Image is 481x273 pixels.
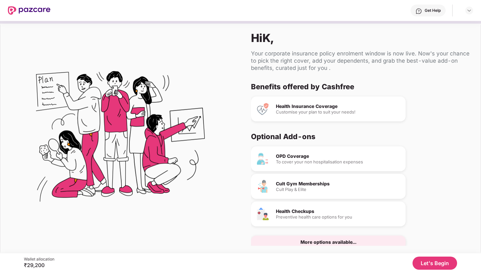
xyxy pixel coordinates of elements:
div: Health Checkups [276,209,400,214]
img: Cult Gym Memberships [256,180,269,193]
div: OPD Coverage [276,154,400,158]
div: Get Help [425,8,441,13]
div: Cult Play & Elite [276,187,400,192]
img: svg+xml;base64,PHN2ZyBpZD0iSGVscC0zMngzMiIgeG1sbnM9Imh0dHA6Ly93d3cudzMub3JnLzIwMDAvc3ZnIiB3aWR0aD... [415,8,422,14]
img: svg+xml;base64,PHN2ZyBpZD0iRHJvcGRvd24tMzJ4MzIiIHhtbG5zPSJodHRwOi8vd3d3LnczLm9yZy8yMDAwL3N2ZyIgd2... [467,8,472,13]
div: Your corporate insurance policy enrolment window is now live. Now's your chance to pick the right... [251,50,470,72]
div: Customise your plan to suit your needs! [276,110,400,114]
img: New Pazcare Logo [8,6,50,15]
div: Benefits offered by Cashfree [251,82,465,91]
img: Health Insurance Coverage [256,102,269,115]
img: Flex Benefits Illustration [36,54,205,223]
div: Cult Gym Memberships [276,181,400,186]
div: Wallet allocation [24,257,54,262]
div: Hi K , [251,31,470,45]
button: Let's Begin [413,257,457,270]
img: Health Checkups [256,207,269,220]
div: To cover your non hospitalisation expenses [276,160,400,164]
div: ₹29,200 [24,262,54,268]
div: More options available... [300,240,356,244]
img: OPD Coverage [256,152,269,165]
div: Preventive health care options for you [276,215,400,219]
div: Health Insurance Coverage [276,104,400,109]
div: Optional Add-ons [251,132,465,141]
